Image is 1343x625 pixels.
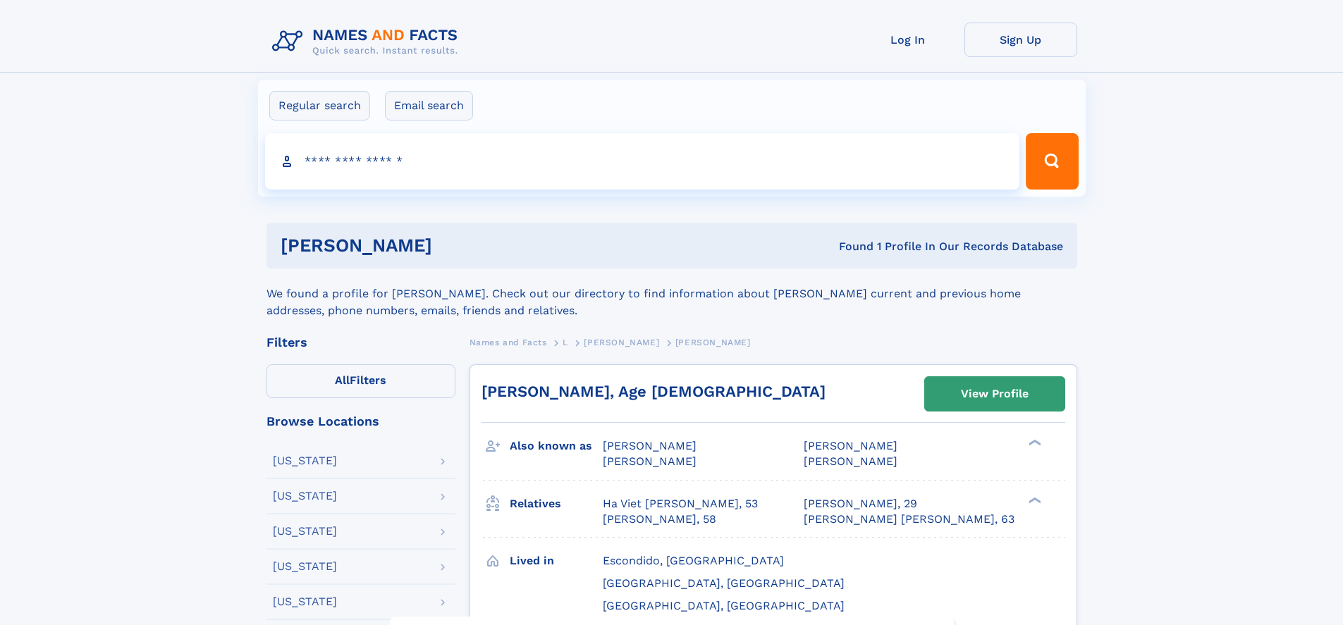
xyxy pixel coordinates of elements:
[603,599,845,612] span: [GEOGRAPHIC_DATA], [GEOGRAPHIC_DATA]
[603,512,716,527] a: [PERSON_NAME], 58
[603,554,784,567] span: Escondido, [GEOGRAPHIC_DATA]
[675,338,751,347] span: [PERSON_NAME]
[961,378,1029,410] div: View Profile
[269,91,370,120] label: Regular search
[563,338,568,347] span: L
[603,454,697,468] span: [PERSON_NAME]
[635,239,1063,254] div: Found 1 Profile In Our Records Database
[925,377,1065,411] a: View Profile
[1026,133,1078,190] button: Search Button
[510,434,603,458] h3: Also known as
[273,455,337,466] div: [US_STATE]
[266,23,470,61] img: Logo Names and Facts
[266,336,455,349] div: Filters
[335,373,350,387] span: All
[603,576,845,590] span: [GEOGRAPHIC_DATA], [GEOGRAPHIC_DATA]
[804,496,917,512] a: [PERSON_NAME], 29
[804,512,1014,527] a: [PERSON_NAME] [PERSON_NAME], 63
[1025,438,1042,447] div: ❯
[273,561,337,572] div: [US_STATE]
[266,364,455,398] label: Filters
[584,338,659,347] span: [PERSON_NAME]
[603,439,697,452] span: [PERSON_NAME]
[804,454,897,468] span: [PERSON_NAME]
[266,268,1077,319] div: We found a profile for [PERSON_NAME]. Check out our directory to find information about [PERSON_N...
[510,492,603,516] h3: Relatives
[964,23,1077,57] a: Sign Up
[273,490,337,502] div: [US_STATE]
[281,237,636,254] h1: [PERSON_NAME]
[265,133,1020,190] input: search input
[273,526,337,537] div: [US_STATE]
[510,549,603,573] h3: Lived in
[603,496,758,512] a: Ha Viet [PERSON_NAME], 53
[852,23,964,57] a: Log In
[266,415,455,428] div: Browse Locations
[385,91,473,120] label: Email search
[804,439,897,452] span: [PERSON_NAME]
[563,333,568,351] a: L
[1025,495,1042,505] div: ❯
[584,333,659,351] a: [PERSON_NAME]
[470,333,547,351] a: Names and Facts
[482,383,826,400] a: [PERSON_NAME], Age [DEMOGRAPHIC_DATA]
[273,596,337,607] div: [US_STATE]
